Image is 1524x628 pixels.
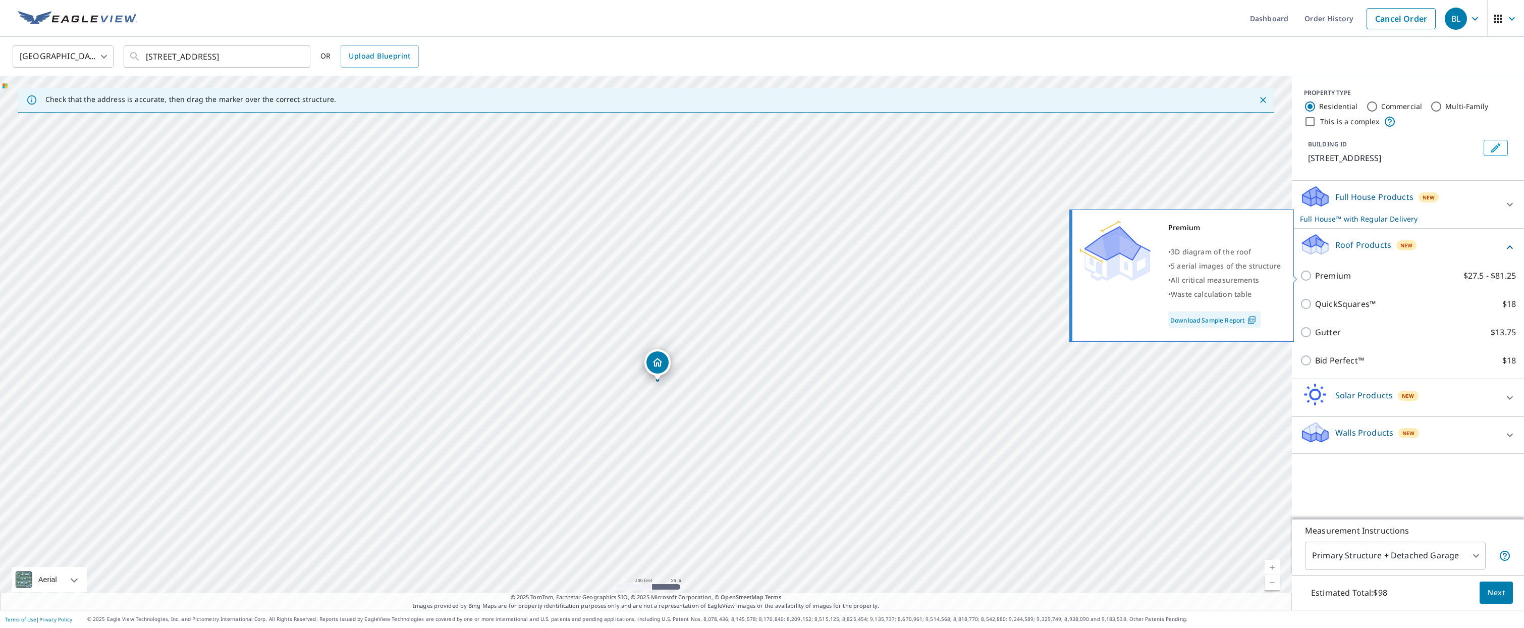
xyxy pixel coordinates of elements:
label: This is a complex [1320,117,1380,127]
a: Current Level 18, Zoom In [1265,560,1280,575]
p: Check that the address is accurate, then drag the marker over the correct structure. [45,95,336,104]
div: Full House ProductsNewFull House™ with Regular Delivery [1300,185,1516,224]
div: BL [1445,8,1467,30]
div: • [1168,245,1281,259]
button: Next [1480,582,1513,604]
button: Edit building 1 [1484,140,1508,156]
p: Bid Perfect™ [1315,354,1364,367]
div: Solar ProductsNew [1300,383,1516,412]
span: © 2025 TomTom, Earthstar Geographics SIO, © 2025 Microsoft Corporation, © [511,593,782,602]
div: Primary Structure + Detached Garage [1305,542,1486,570]
div: • [1168,287,1281,301]
p: Full House™ with Regular Delivery [1300,214,1498,224]
p: Premium [1315,270,1351,282]
input: Search by address or latitude-longitude [146,42,290,71]
span: New [1402,429,1414,437]
div: Aerial [12,567,87,592]
a: Terms [765,593,782,601]
p: © 2025 Eagle View Technologies, Inc. and Pictometry International Corp. All Rights Reserved. Repo... [87,615,1519,623]
a: Terms of Use [5,616,36,623]
span: New [1402,392,1414,400]
div: Roof ProductsNew [1300,233,1516,261]
span: Your report will include the primary structure and a detached garage if one exists. [1499,550,1511,562]
div: OR [320,45,419,68]
label: Commercial [1381,101,1423,112]
p: Solar Products [1335,389,1393,401]
span: New [1400,241,1412,249]
div: Premium [1168,221,1281,235]
p: $18 [1502,298,1516,310]
p: QuickSquares™ [1315,298,1376,310]
p: Estimated Total: $98 [1303,582,1395,604]
p: Walls Products [1335,427,1393,439]
p: Gutter [1315,326,1341,338]
p: $18 [1502,354,1516,367]
a: Upload Blueprint [341,45,418,68]
button: Close [1257,93,1270,107]
p: $27.5 - $81.25 [1463,270,1516,282]
img: EV Logo [18,11,137,26]
a: Current Level 18, Zoom Out [1265,575,1280,590]
div: Walls ProductsNew [1300,421,1516,449]
a: Cancel Order [1367,8,1436,29]
div: PROPERTY TYPE [1304,88,1512,97]
span: Waste calculation table [1171,289,1251,299]
a: Privacy Policy [39,616,72,623]
label: Multi-Family [1445,101,1488,112]
span: 3D diagram of the roof [1171,247,1251,256]
div: Aerial [35,567,60,592]
a: OpenStreetMap [721,593,763,601]
p: | [5,616,72,622]
label: Residential [1319,101,1358,112]
div: • [1168,259,1281,273]
span: Next [1488,587,1505,599]
span: Upload Blueprint [349,50,410,63]
span: 5 aerial images of the structure [1171,261,1281,271]
img: Premium [1080,221,1151,281]
span: All critical measurements [1171,275,1259,285]
div: Dropped pin, building 1, Residential property, 67 Shady Ave Westminster, MA 01473 [644,349,671,381]
p: Roof Products [1335,239,1391,251]
p: BUILDING ID [1308,140,1347,148]
img: Pdf Icon [1245,316,1259,325]
p: $13.75 [1491,326,1516,338]
p: Measurement Instructions [1305,525,1511,537]
span: New [1423,193,1435,201]
div: [GEOGRAPHIC_DATA] [13,42,114,71]
div: • [1168,273,1281,287]
p: [STREET_ADDRESS] [1308,152,1480,164]
a: Download Sample Report [1168,311,1261,328]
p: Full House Products [1335,191,1413,203]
